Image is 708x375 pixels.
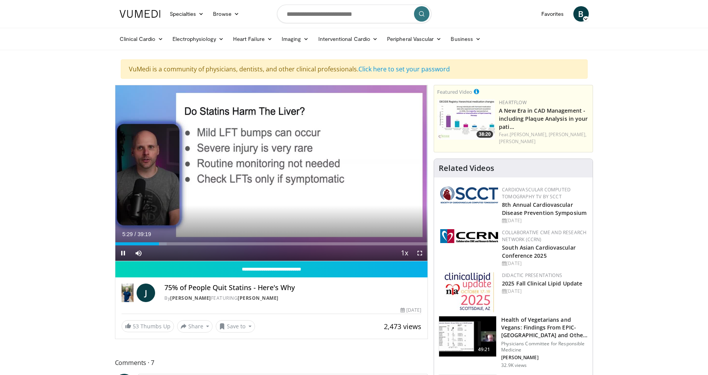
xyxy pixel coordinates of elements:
span: 38:20 [477,131,493,138]
a: A New Era in CAD Management - including Plaque Analysis in your pati… [499,107,588,130]
button: Save to [216,320,255,333]
small: Featured Video [437,88,472,95]
a: Click here to set your password [358,65,450,73]
img: VuMedi Logo [120,10,161,18]
button: Pause [115,245,131,261]
a: Cardiovascular Computed Tomography TV by SCCT [502,186,571,200]
a: 38:20 [437,99,495,140]
a: South Asian Cardiovascular Conference 2025 [502,244,576,259]
a: Clinical Cardio [115,31,168,47]
a: Peripheral Vascular [382,31,446,47]
a: 53 Thumbs Up [122,320,174,332]
p: [PERSON_NAME] [501,355,588,361]
span: 53 [133,323,139,330]
a: 8th Annual Cardiovascular Disease Prevention Symposium [502,201,586,216]
img: Dr. Jordan Rennicke [122,284,134,302]
a: Imaging [277,31,314,47]
a: [PERSON_NAME], [549,131,586,138]
p: 32.9K views [501,362,527,368]
a: J [137,284,155,302]
a: 2025 Fall Clinical Lipid Update [502,280,582,287]
a: [PERSON_NAME] [499,138,536,145]
span: / [135,231,136,237]
div: [DATE] [400,307,421,314]
p: Physicians Committee for Responsible Medicine [501,341,588,353]
a: Favorites [537,6,569,22]
a: 49:21 Health of Vegetarians and Vegans: Findings From EPIC-[GEOGRAPHIC_DATA] and Othe… Physicians... [439,316,588,368]
div: Feat. [499,131,590,145]
img: a04ee3ba-8487-4636-b0fb-5e8d268f3737.png.150x105_q85_autocrop_double_scale_upscale_version-0.2.png [440,229,498,243]
button: Fullscreen [412,245,428,261]
a: Collaborative CME and Research Network (CCRN) [502,229,586,243]
a: Specialties [165,6,209,22]
a: Business [446,31,485,47]
h3: Health of Vegetarians and Vegans: Findings From EPIC-[GEOGRAPHIC_DATA] and Othe… [501,316,588,339]
span: 49:21 [475,346,493,353]
a: [PERSON_NAME] [238,295,279,301]
input: Search topics, interventions [277,5,431,23]
h4: Related Videos [439,164,494,173]
button: Share [177,320,213,333]
a: Heartflow [499,99,527,106]
div: [DATE] [502,288,586,295]
div: VuMedi is a community of physicians, dentists, and other clinical professionals. [121,59,588,79]
button: Playback Rate [397,245,412,261]
img: 51a70120-4f25-49cc-93a4-67582377e75f.png.150x105_q85_autocrop_double_scale_upscale_version-0.2.png [440,186,498,203]
a: [PERSON_NAME] [170,295,211,301]
a: Interventional Cardio [314,31,383,47]
a: Browse [208,6,244,22]
img: d65bce67-f81a-47c5-b47d-7b8806b59ca8.jpg.150x105_q85_autocrop_double_scale_upscale_version-0.2.jpg [444,272,494,312]
span: Comments 7 [115,358,428,368]
img: 606f2b51-b844-428b-aa21-8c0c72d5a896.150x105_q85_crop-smart_upscale.jpg [439,316,496,356]
a: B [573,6,589,22]
div: Didactic Presentations [502,272,586,279]
button: Mute [131,245,146,261]
span: 39:19 [137,231,151,237]
span: 5:29 [122,231,133,237]
a: Electrophysiology [168,31,228,47]
video-js: Video Player [115,85,428,261]
div: [DATE] [502,260,586,267]
span: 2,473 views [384,322,421,331]
img: 738d0e2d-290f-4d89-8861-908fb8b721dc.150x105_q85_crop-smart_upscale.jpg [437,99,495,140]
a: [PERSON_NAME], [510,131,547,138]
h4: 75% of People Quit Statins - Here's Why [164,284,421,292]
div: [DATE] [502,217,586,224]
div: Progress Bar [115,242,428,245]
div: By FEATURING [164,295,421,302]
a: Heart Failure [228,31,277,47]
